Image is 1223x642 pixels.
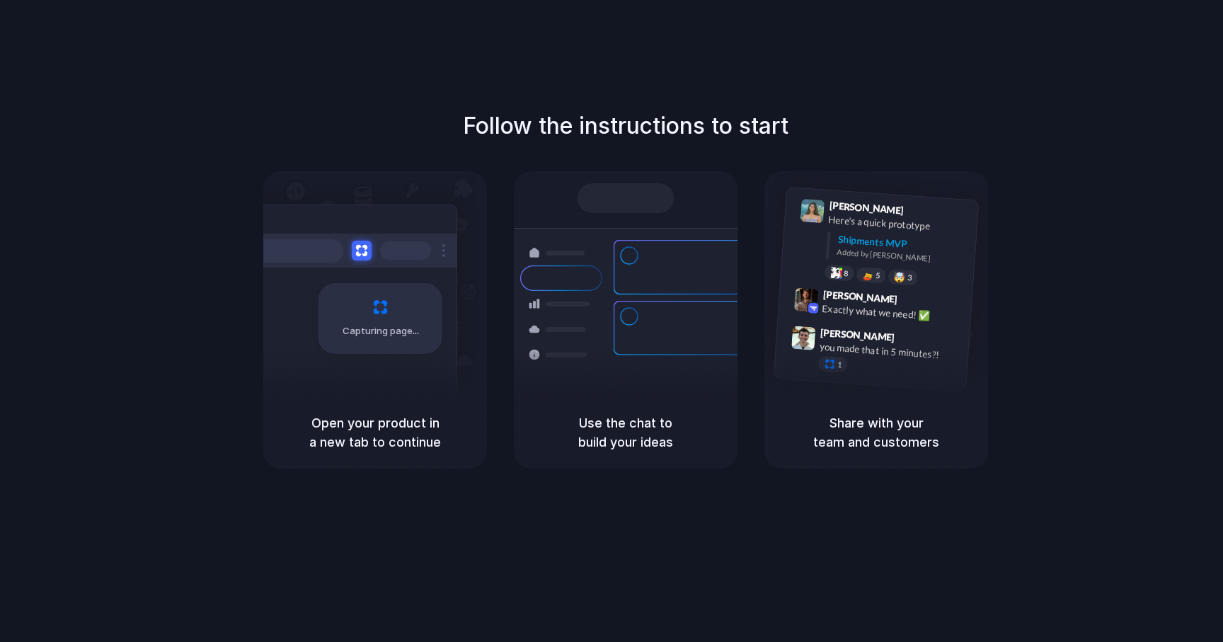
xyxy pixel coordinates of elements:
[822,287,897,307] span: [PERSON_NAME]
[908,205,937,222] span: 9:41 AM
[280,413,470,452] h5: Open your product in a new tab to continue
[844,270,849,277] span: 8
[819,339,960,363] div: you made that in 5 minutes?!
[531,413,720,452] h5: Use the chat to build your ideas
[820,325,895,345] span: [PERSON_NAME]
[894,272,906,282] div: 🤯
[463,109,788,143] h1: Follow the instructions to start
[829,197,904,218] span: [PERSON_NAME]
[343,324,421,338] span: Capturing page
[907,274,912,282] span: 3
[837,232,968,256] div: Shipments MVP
[781,413,971,452] h5: Share with your team and customers
[837,246,967,267] div: Added by [PERSON_NAME]
[828,212,970,236] div: Here's a quick prototype
[822,302,963,326] div: Exactly what we need! ✅
[902,293,931,310] span: 9:42 AM
[899,331,928,348] span: 9:47 AM
[875,272,880,280] span: 5
[837,361,842,369] span: 1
